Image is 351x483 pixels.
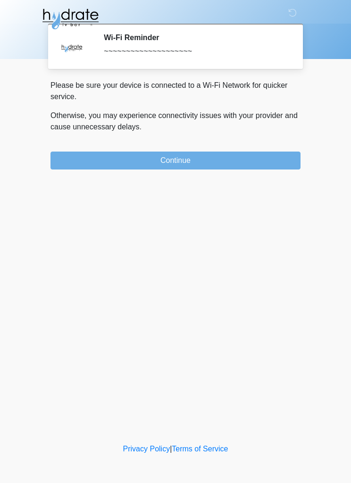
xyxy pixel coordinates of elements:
a: Privacy Policy [123,445,170,453]
p: Please be sure your device is connected to a Wi-Fi Network for quicker service. [50,80,301,102]
span: . [140,123,142,131]
p: Otherwise, you may experience connectivity issues with your provider and cause unnecessary delays [50,110,301,133]
div: ~~~~~~~~~~~~~~~~~~~~ [104,46,286,57]
a: Terms of Service [172,445,228,453]
img: Hydrate IV Bar - Glendale Logo [41,7,100,31]
button: Continue [50,152,301,169]
img: Agent Avatar [58,33,86,61]
a: | [170,445,172,453]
